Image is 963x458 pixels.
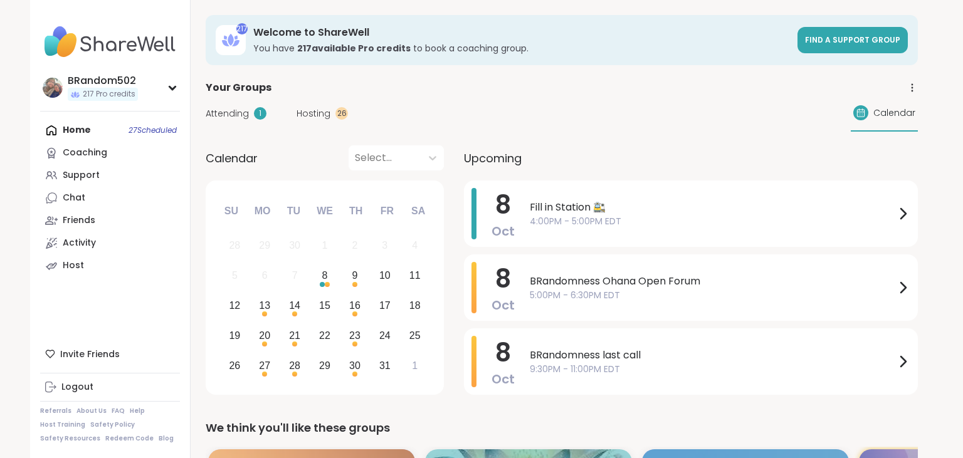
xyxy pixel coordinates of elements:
[63,192,85,204] div: Chat
[401,322,428,349] div: Choose Saturday, October 25th, 2025
[282,263,308,289] div: Not available Tuesday, October 7th, 2025
[40,434,100,443] a: Safety Resources
[464,150,522,167] span: Upcoming
[401,232,428,259] div: Not available Saturday, October 4th, 2025
[221,352,248,379] div: Choose Sunday, October 26th, 2025
[40,164,180,187] a: Support
[289,297,300,314] div: 14
[349,297,360,314] div: 16
[312,322,339,349] div: Choose Wednesday, October 22nd, 2025
[312,232,339,259] div: Not available Wednesday, October 1st, 2025
[289,327,300,344] div: 21
[342,352,369,379] div: Choose Thursday, October 30th, 2025
[401,352,428,379] div: Choose Saturday, November 1st, 2025
[251,322,278,349] div: Choose Monday, October 20th, 2025
[319,357,330,374] div: 29
[90,420,135,429] a: Safety Policy
[312,293,339,320] div: Choose Wednesday, October 15th, 2025
[342,232,369,259] div: Not available Thursday, October 2nd, 2025
[43,78,63,98] img: BRandom502
[352,237,357,254] div: 2
[221,293,248,320] div: Choose Sunday, October 12th, 2025
[218,197,245,225] div: Su
[311,197,339,225] div: We
[251,232,278,259] div: Not available Monday, September 29th, 2025
[253,26,790,39] h3: Welcome to ShareWell
[229,297,240,314] div: 12
[40,187,180,209] a: Chat
[63,214,95,227] div: Friends
[530,289,895,302] span: 5:00PM - 6:30PM EDT
[40,142,180,164] a: Coaching
[229,237,240,254] div: 28
[352,267,357,284] div: 9
[206,107,249,120] span: Attending
[248,197,276,225] div: Mo
[259,237,270,254] div: 29
[40,254,180,277] a: Host
[312,263,339,289] div: Choose Wednesday, October 8th, 2025
[40,343,180,365] div: Invite Friends
[797,27,908,53] a: Find a support group
[371,322,398,349] div: Choose Friday, October 24th, 2025
[409,267,421,284] div: 11
[492,296,515,314] span: Oct
[379,357,391,374] div: 31
[371,263,398,289] div: Choose Friday, October 10th, 2025
[873,107,915,120] span: Calendar
[530,363,895,376] span: 9:30PM - 11:00PM EDT
[412,357,418,374] div: 1
[409,297,421,314] div: 18
[40,209,180,232] a: Friends
[63,169,100,182] div: Support
[530,274,895,289] span: BRandomness Ohana Open Forum
[342,293,369,320] div: Choose Thursday, October 16th, 2025
[342,322,369,349] div: Choose Thursday, October 23rd, 2025
[40,376,180,398] a: Logout
[76,407,107,415] a: About Us
[262,267,268,284] div: 6
[229,327,240,344] div: 19
[251,263,278,289] div: Not available Monday, October 6th, 2025
[349,327,360,344] div: 23
[232,267,238,284] div: 5
[342,263,369,289] div: Choose Thursday, October 9th, 2025
[130,407,145,415] a: Help
[401,293,428,320] div: Choose Saturday, October 18th, 2025
[40,407,71,415] a: Referrals
[322,267,328,284] div: 8
[297,107,330,120] span: Hosting
[282,293,308,320] div: Choose Tuesday, October 14th, 2025
[221,263,248,289] div: Not available Sunday, October 5th, 2025
[206,150,258,167] span: Calendar
[280,197,307,225] div: Tu
[530,215,895,228] span: 4:00PM - 5:00PM EDT
[105,434,154,443] a: Redeem Code
[63,259,84,272] div: Host
[349,357,360,374] div: 30
[379,297,391,314] div: 17
[251,352,278,379] div: Choose Monday, October 27th, 2025
[40,232,180,254] a: Activity
[282,352,308,379] div: Choose Tuesday, October 28th, 2025
[382,237,387,254] div: 3
[61,381,93,393] div: Logout
[312,352,339,379] div: Choose Wednesday, October 29th, 2025
[530,200,895,215] span: Fill in Station 🚉
[495,261,511,296] span: 8
[492,370,515,388] span: Oct
[83,89,135,100] span: 217 Pro credits
[319,297,330,314] div: 15
[40,20,180,64] img: ShareWell Nav Logo
[379,327,391,344] div: 24
[159,434,174,443] a: Blog
[335,107,348,120] div: 26
[492,222,515,240] span: Oct
[404,197,432,225] div: Sa
[259,327,270,344] div: 20
[409,327,421,344] div: 25
[253,42,790,55] h3: You have to book a coaching group.
[206,80,271,95] span: Your Groups
[206,419,918,437] div: We think you'll like these groups
[221,232,248,259] div: Not available Sunday, September 28th, 2025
